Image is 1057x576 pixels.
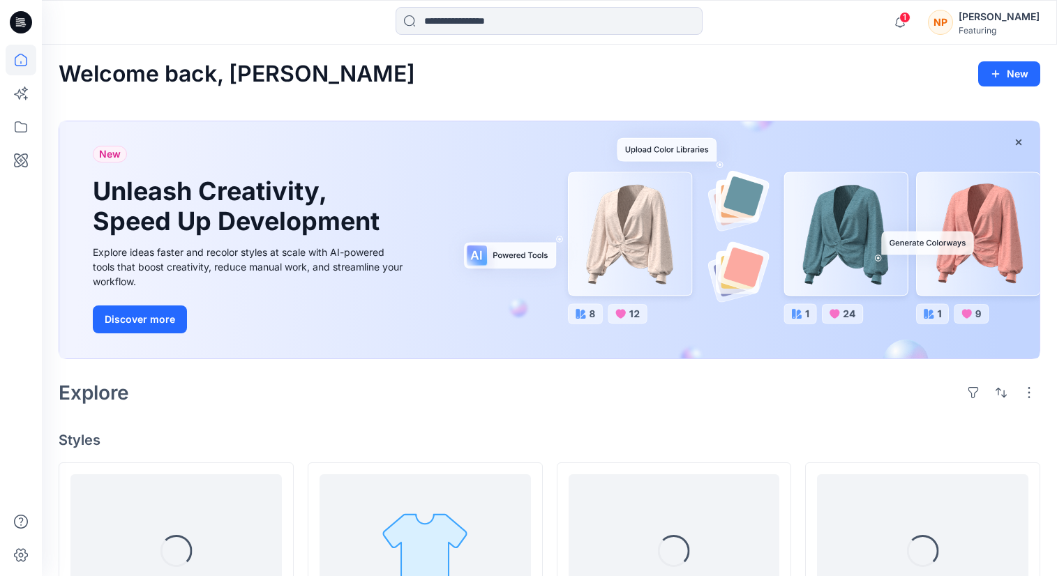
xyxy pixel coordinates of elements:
div: Featuring [959,25,1040,36]
button: New [978,61,1040,86]
span: 1 [899,12,910,23]
div: NP [928,10,953,35]
h4: Styles [59,432,1040,448]
a: Discover more [93,305,407,333]
div: [PERSON_NAME] [959,8,1040,25]
h2: Explore [59,381,129,404]
button: Discover more [93,305,187,333]
div: Explore ideas faster and recolor styles at scale with AI-powered tools that boost creativity, red... [93,245,407,289]
h1: Unleash Creativity, Speed Up Development [93,176,386,236]
h2: Welcome back, [PERSON_NAME] [59,61,415,87]
span: New [99,146,121,162]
